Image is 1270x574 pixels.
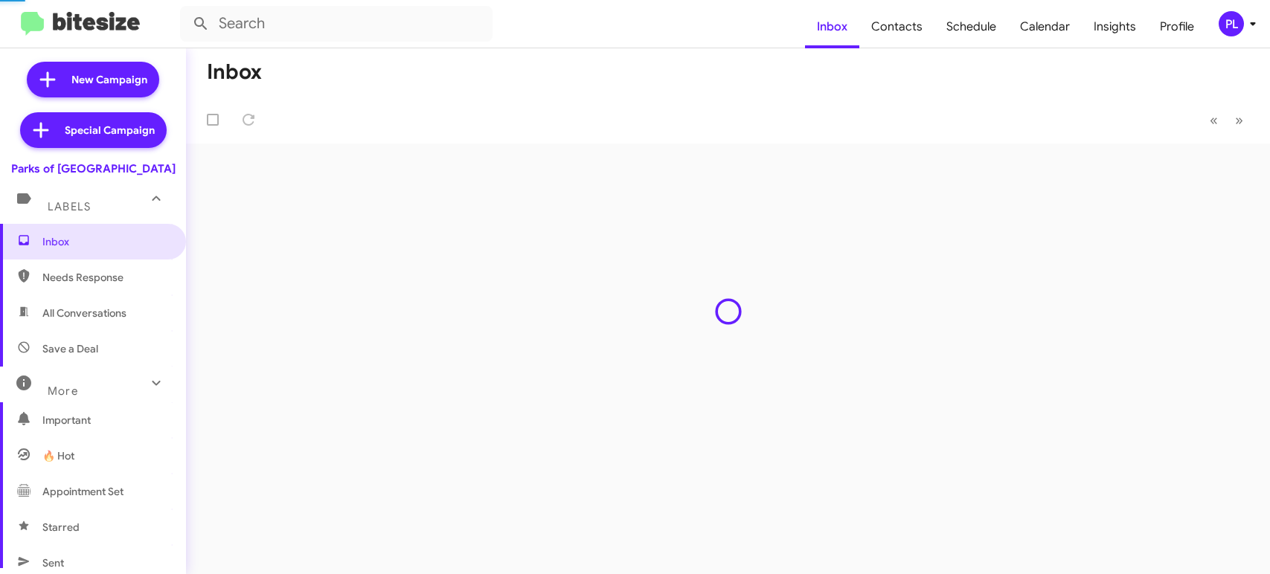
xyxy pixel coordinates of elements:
button: Previous [1201,105,1227,135]
h1: Inbox [207,60,262,84]
span: Sent [42,555,64,570]
a: Inbox [805,5,859,48]
span: » [1235,111,1243,129]
span: More [48,384,78,398]
a: Calendar [1008,5,1082,48]
span: « [1210,111,1218,129]
span: Inbox [42,234,169,249]
span: Labels [48,200,91,213]
a: New Campaign [27,62,159,97]
a: Schedule [934,5,1008,48]
span: Appointment Set [42,484,124,499]
a: Special Campaign [20,112,167,148]
button: PL [1206,11,1254,36]
input: Search [180,6,493,42]
span: 🔥 Hot [42,448,74,463]
span: Save a Deal [42,341,98,356]
a: Profile [1148,5,1206,48]
span: New Campaign [71,72,147,87]
span: Special Campaign [65,123,155,138]
a: Insights [1082,5,1148,48]
span: Needs Response [42,270,169,285]
a: Contacts [859,5,934,48]
span: Important [42,413,169,428]
span: All Conversations [42,306,126,320]
nav: Page navigation example [1202,105,1252,135]
button: Next [1226,105,1252,135]
div: PL [1219,11,1244,36]
div: Parks of [GEOGRAPHIC_DATA] [11,161,176,176]
span: Starred [42,520,80,535]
